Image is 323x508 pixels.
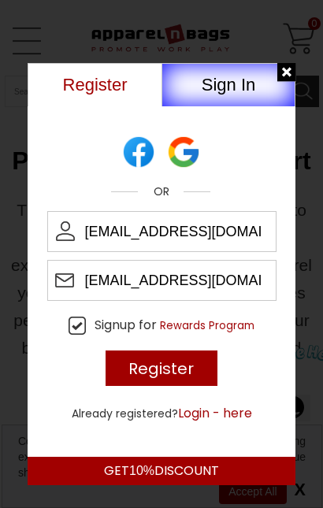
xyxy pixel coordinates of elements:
button: Sign In [161,63,295,106]
label: SignUp For Reward Program [28,317,315,335]
button: Login Here [178,403,252,423]
img: Chat attention grabber [6,6,104,69]
input: Enter Email [47,260,277,301]
p: OR [28,186,295,197]
div: Login with Facebook [165,134,203,170]
button: Register [28,63,161,106]
img: Register with Google [165,134,202,170]
input: Enter Name [47,211,277,252]
input: Register [106,350,218,386]
div: CloseChat attention grabber [6,6,91,69]
span: 10% [129,464,154,477]
img: Register with Facebook [121,134,157,170]
div: Login with Facebook [121,134,158,170]
button: SignUp For Reward Program [160,318,254,334]
p: Already Registered? [28,403,295,423]
div: GET DISCOUNT [28,457,295,485]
